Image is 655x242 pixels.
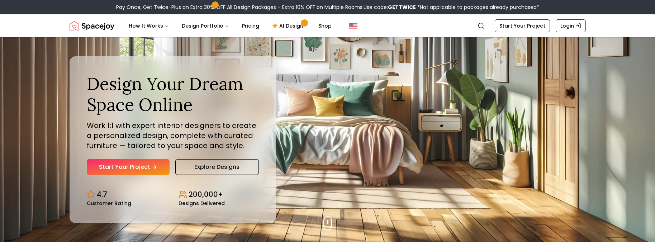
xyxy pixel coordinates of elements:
p: 4.7 [97,189,107,199]
small: Designs Delivered [179,201,225,206]
a: Shop [313,19,337,33]
span: Use code: [364,4,416,11]
div: Pay Once, Get Twice-Plus an Extra 30% OFF All Design Packages + Extra 10% OFF on Multiple Rooms. [116,4,539,11]
nav: Global [70,14,586,37]
img: Spacejoy Logo [70,19,114,33]
a: AI Design [266,19,311,33]
b: GETTWICE [388,4,416,11]
a: Start Your Project [87,159,170,175]
div: Design stats [87,184,259,206]
a: Pricing [236,19,265,33]
img: United States [349,22,357,30]
button: How It Works [123,19,175,33]
span: *Not applicable to packages already purchased* [416,4,539,11]
a: Login [556,19,586,32]
a: Start Your Project [495,19,550,32]
button: Design Portfolio [176,19,235,33]
nav: Main [123,19,337,33]
a: Spacejoy [70,19,114,33]
a: Explore Designs [175,159,259,175]
small: Customer Rating [87,201,131,206]
p: Work 1:1 with expert interior designers to create a personalized design, complete with curated fu... [87,120,259,151]
h1: Design Your Dream Space Online [87,73,259,115]
p: 200,000+ [189,189,223,199]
